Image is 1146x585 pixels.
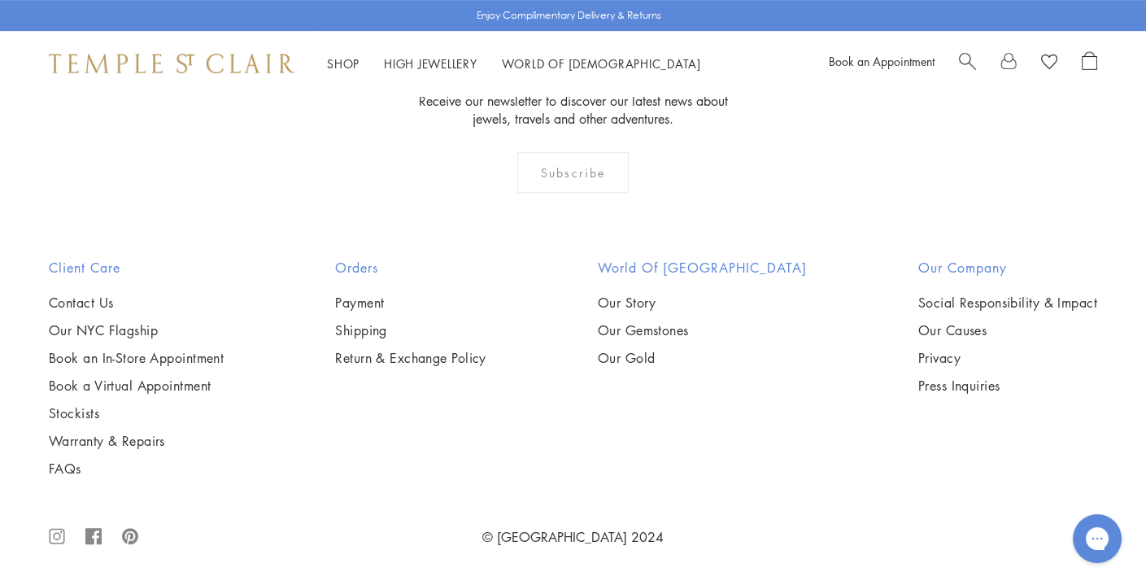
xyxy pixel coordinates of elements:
[482,528,664,546] a: © [GEOGRAPHIC_DATA] 2024
[49,258,224,277] h2: Client Care
[335,294,486,312] a: Payment
[49,460,224,478] a: FAQs
[335,349,486,367] a: Return & Exchange Policy
[918,258,1097,277] h2: Our Company
[918,294,1097,312] a: Social Responsibility & Impact
[918,377,1097,395] a: Press Inquiries
[502,55,701,72] a: World of [DEMOGRAPHIC_DATA]World of [DEMOGRAPHIC_DATA]
[918,321,1097,339] a: Our Causes
[1082,51,1097,76] a: Open Shopping Bag
[327,55,359,72] a: ShopShop
[49,294,224,312] a: Contact Us
[918,349,1097,367] a: Privacy
[49,54,294,73] img: Temple St. Clair
[959,51,976,76] a: Search
[829,53,935,69] a: Book an Appointment
[49,377,224,395] a: Book a Virtual Appointment
[384,55,477,72] a: High JewelleryHigh Jewellery
[598,258,807,277] h2: World of [GEOGRAPHIC_DATA]
[408,92,738,128] p: Receive our newsletter to discover our latest news about jewels, travels and other adventures.
[335,258,486,277] h2: Orders
[517,152,629,193] div: Subscribe
[327,54,701,74] nav: Main navigation
[49,321,224,339] a: Our NYC Flagship
[1041,51,1057,76] a: View Wishlist
[49,349,224,367] a: Book an In-Store Appointment
[598,349,807,367] a: Our Gold
[598,294,807,312] a: Our Story
[598,321,807,339] a: Our Gemstones
[49,404,224,422] a: Stockists
[477,7,661,24] p: Enjoy Complimentary Delivery & Returns
[1065,509,1130,569] iframe: Gorgias live chat messenger
[49,432,224,450] a: Warranty & Repairs
[335,321,486,339] a: Shipping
